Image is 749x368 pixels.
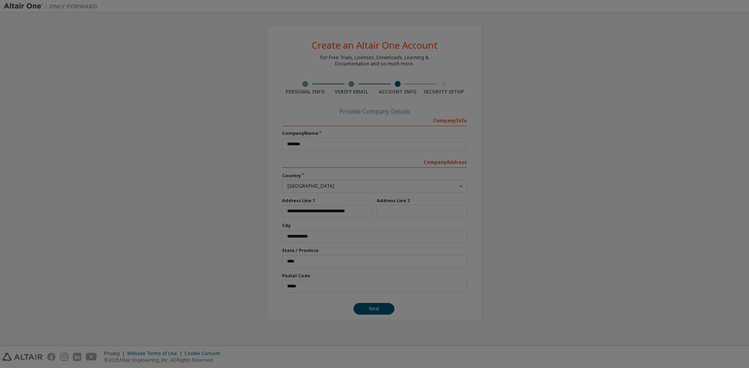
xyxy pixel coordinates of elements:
div: Cookie Consent [185,350,225,357]
img: instagram.svg [60,353,68,361]
div: Create an Altair One Account [312,40,438,50]
label: State / Province [282,247,467,254]
div: Website Terms of Use [127,350,185,357]
div: Company Info [282,114,467,126]
div: Verify Email [328,89,375,95]
label: Country [282,173,467,179]
div: Account Info [374,89,421,95]
img: Altair One [4,2,101,10]
div: Provide Company Details [282,109,467,114]
div: Personal Info [282,89,328,95]
label: Address Line 2 [377,197,467,204]
p: © 2025 Altair Engineering, Inc. All Rights Reserved. [104,357,225,363]
div: For Free Trials, Licenses, Downloads, Learning & Documentation and so much more. [320,55,429,67]
label: Address Line 1 [282,197,372,204]
div: Security Setup [421,89,467,95]
img: altair_logo.svg [2,353,43,361]
img: facebook.svg [47,353,55,361]
label: City [282,222,467,229]
div: [GEOGRAPHIC_DATA] [288,184,457,188]
img: youtube.svg [86,353,97,361]
div: Privacy [104,350,127,357]
div: Company Address [282,155,467,168]
label: Company Name [282,130,467,136]
img: linkedin.svg [73,353,81,361]
label: Postal Code [282,273,467,279]
button: Next [353,303,394,315]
